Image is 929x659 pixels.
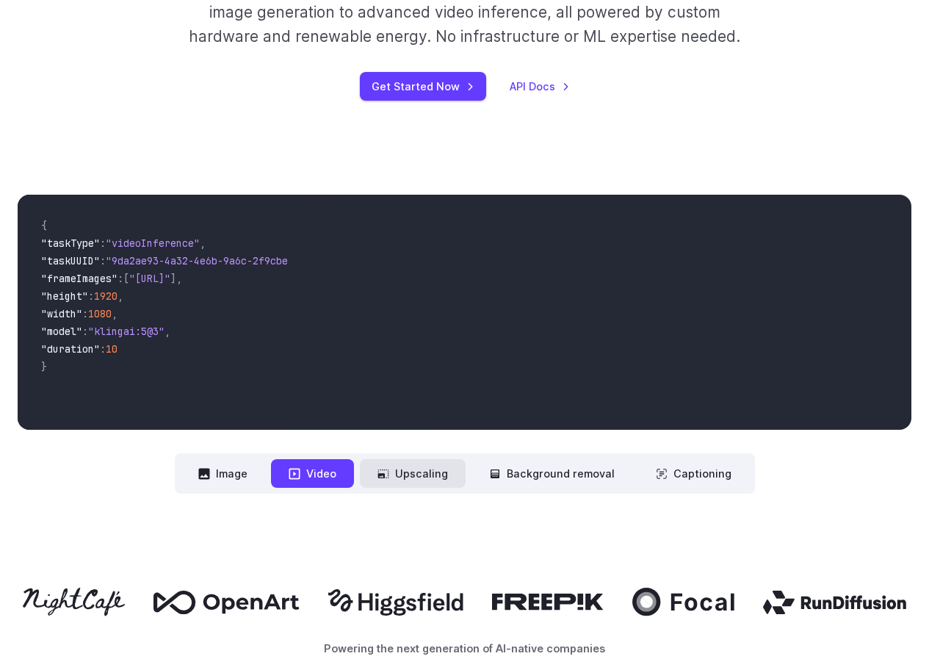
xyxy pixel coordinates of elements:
[41,342,100,356] span: "duration"
[41,254,100,267] span: "taskUUID"
[100,254,106,267] span: :
[88,289,94,303] span: :
[176,272,182,285] span: ,
[94,289,118,303] span: 1920
[271,459,354,488] button: Video
[181,459,265,488] button: Image
[112,307,118,320] span: ,
[41,360,47,373] span: }
[106,254,329,267] span: "9da2ae93-4a32-4e6b-9a6c-2f9cbeb62301"
[106,342,118,356] span: 10
[41,237,100,250] span: "taskType"
[82,325,88,338] span: :
[200,237,206,250] span: ,
[41,325,82,338] span: "model"
[118,272,123,285] span: :
[360,72,486,101] a: Get Started Now
[18,640,911,657] p: Powering the next generation of AI-native companies
[360,459,466,488] button: Upscaling
[638,459,749,488] button: Captioning
[106,237,200,250] span: "videoInference"
[118,289,123,303] span: ,
[165,325,170,338] span: ,
[100,237,106,250] span: :
[88,307,112,320] span: 1080
[41,307,82,320] span: "width"
[129,272,170,285] span: "[URL]"
[88,325,165,338] span: "klingai:5@3"
[510,78,570,95] a: API Docs
[82,307,88,320] span: :
[41,219,47,232] span: {
[41,289,88,303] span: "height"
[170,272,176,285] span: ]
[123,272,129,285] span: [
[41,272,118,285] span: "frameImages"
[100,342,106,356] span: :
[471,459,632,488] button: Background removal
